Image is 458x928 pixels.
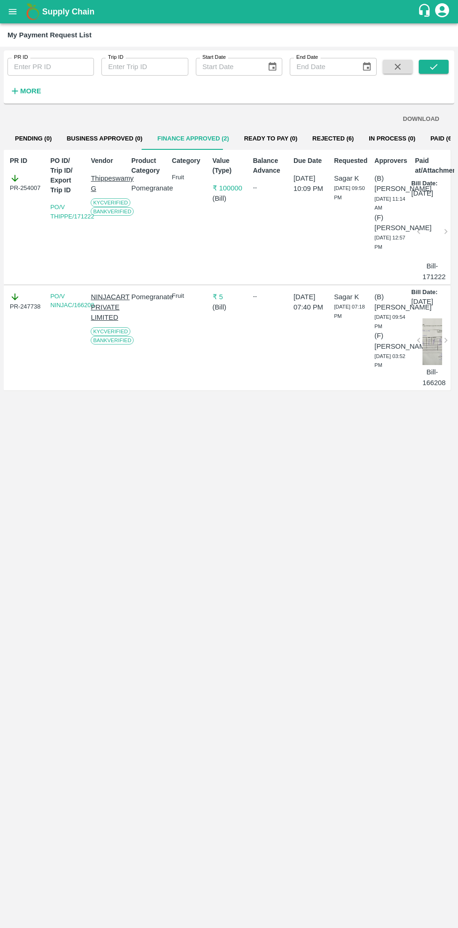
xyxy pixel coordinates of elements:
p: [DATE] [411,188,433,198]
p: Product Category [131,156,165,176]
p: ( Bill ) [213,193,246,204]
a: Supply Chain [42,5,417,18]
button: Business Approved (0) [59,127,150,150]
label: PR ID [14,54,28,61]
p: Fruit [172,173,205,182]
p: ( Bill ) [213,302,246,312]
b: Supply Chain [42,7,94,16]
p: Value (Type) [213,156,246,176]
button: Rejected (6) [305,127,361,150]
span: KYC Verified [91,198,130,207]
input: Start Date [196,58,260,76]
p: (B) [PERSON_NAME] [374,292,408,313]
p: Approvers [374,156,408,166]
span: [DATE] 03:52 PM [374,353,405,368]
div: PR-247738 [10,292,43,311]
div: customer-support [417,3,434,20]
p: Bill-166208 [422,367,442,388]
p: [DATE] 07:40 PM [293,292,327,313]
p: Bill Date: [411,179,437,188]
p: Sagar K [334,292,367,302]
p: (F) [PERSON_NAME] [374,330,408,352]
span: Bank Verified [91,207,134,216]
span: [DATE] 09:50 PM [334,185,365,200]
strong: More [20,87,41,95]
button: In Process (0) [361,127,423,150]
span: [DATE] 12:57 PM [374,235,405,250]
input: End Date [290,58,354,76]
p: PO ID/ Trip ID/ Export Trip ID [50,156,84,195]
p: Due Date [293,156,327,166]
p: Pomegranate [131,183,165,193]
p: Pomegranate [131,292,165,302]
p: Category [172,156,205,166]
p: Bill-171222 [422,261,442,282]
p: [DATE] 10:09 PM [293,173,327,194]
span: [DATE] 09:54 PM [374,314,405,329]
button: Pending (0) [7,127,59,150]
p: Sagar K [334,173,367,183]
label: Start Date [202,54,226,61]
div: account of current user [434,2,451,21]
label: End Date [296,54,318,61]
p: (B) [PERSON_NAME] [374,173,408,194]
img: logo [23,2,42,21]
button: Finance Approved (2) [150,127,236,150]
a: PO/V NINJAC/166208 [50,293,94,309]
button: Ready To Pay (0) [236,127,305,150]
span: Bank Verified [91,336,134,344]
div: -- [253,292,286,301]
p: Vendor [91,156,124,166]
span: KYC Verified [91,327,130,336]
button: DOWNLOAD [399,111,443,127]
label: Trip ID [108,54,123,61]
p: Requested [334,156,367,166]
input: Enter PR ID [7,58,94,76]
p: Fruit [172,292,205,301]
p: NINJACART PRIVATE LIMITED [91,292,124,323]
div: PR-254007 [10,173,43,193]
p: Bill Date: [411,288,437,297]
button: Choose date [264,58,281,76]
p: [DATE] [411,296,433,307]
p: ₹ 100000 [213,183,246,193]
p: PR ID [10,156,43,166]
span: [DATE] 07:18 PM [334,304,365,319]
p: Balance Advance [253,156,286,176]
div: -- [253,183,286,192]
div: My Payment Request List [7,29,92,41]
a: PO/V THIPPE/171222 [50,204,94,220]
input: Enter Trip ID [101,58,188,76]
p: Thippeswamy G [91,173,124,194]
button: More [7,83,43,99]
button: open drawer [2,1,23,22]
button: Choose date [358,58,376,76]
p: Paid at/Attachments [415,156,448,176]
p: ₹ 5 [213,292,246,302]
span: [DATE] 11:14 AM [374,196,405,211]
p: (F) [PERSON_NAME] [374,212,408,233]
